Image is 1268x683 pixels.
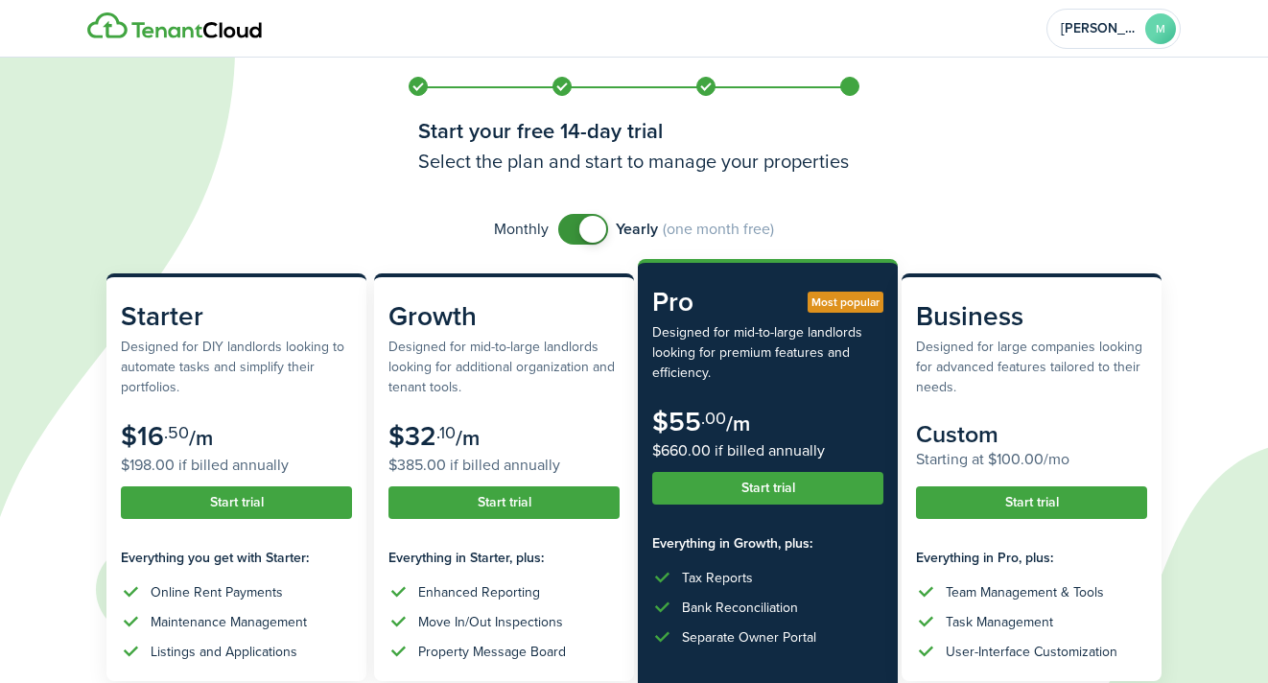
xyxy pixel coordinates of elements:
[916,296,1147,337] subscription-pricing-card-title: Business
[418,147,850,176] h3: Select the plan and start to manage your properties
[189,422,213,454] subscription-pricing-card-price-period: /m
[916,416,998,452] subscription-pricing-card-price-amount: Custom
[418,582,540,602] div: Enhanced Reporting
[87,12,262,39] img: Logo
[121,548,352,568] subscription-pricing-card-features-title: Everything you get with Starter:
[151,612,307,632] div: Maintenance Management
[946,582,1104,602] div: Team Management & Tools
[682,568,753,588] div: Tax Reports
[1145,13,1176,44] avatar-text: M
[388,337,620,397] subscription-pricing-card-description: Designed for mid-to-large landlords looking for additional organization and tenant tools.
[811,294,880,311] span: Most popular
[701,406,726,431] subscription-pricing-card-price-cents: .00
[652,439,883,462] subscription-pricing-card-price-annual: $660.00 if billed annually
[121,454,352,477] subscription-pricing-card-price-annual: $198.00 if billed annually
[946,642,1117,662] div: User-Interface Customization
[418,642,566,662] div: Property Message Board
[652,282,883,322] subscription-pricing-card-title: Pro
[121,337,352,397] subscription-pricing-card-description: Designed for DIY landlords looking to automate tasks and simplify their portfolios.
[121,296,352,337] subscription-pricing-card-title: Starter
[652,472,883,505] button: Start trial
[916,448,1147,471] subscription-pricing-card-price-annual: Starting at $100.00/mo
[151,642,297,662] div: Listings and Applications
[151,582,283,602] div: Online Rent Payments
[916,548,1147,568] subscription-pricing-card-features-title: Everything in Pro, plus:
[946,612,1053,632] div: Task Management
[652,402,701,441] subscription-pricing-card-price-amount: $55
[682,627,816,648] div: Separate Owner Portal
[164,420,189,445] subscription-pricing-card-price-cents: .50
[418,612,563,632] div: Move In/Out Inspections
[682,598,798,618] div: Bank Reconciliation
[726,408,750,439] subscription-pricing-card-price-period: /m
[494,218,549,241] span: Monthly
[916,486,1147,519] button: Start trial
[652,322,883,383] subscription-pricing-card-description: Designed for mid-to-large landlords looking for premium features and efficiency.
[1046,9,1181,49] button: Open menu
[388,454,620,477] subscription-pricing-card-price-annual: $385.00 if billed annually
[456,422,480,454] subscription-pricing-card-price-period: /m
[388,296,620,337] subscription-pricing-card-title: Growth
[388,548,620,568] subscription-pricing-card-features-title: Everything in Starter, plus:
[652,533,883,553] subscription-pricing-card-features-title: Everything in Growth, plus:
[916,337,1147,397] subscription-pricing-card-description: Designed for large companies looking for advanced features tailored to their needs.
[388,416,436,456] subscription-pricing-card-price-amount: $32
[121,486,352,519] button: Start trial
[388,486,620,519] button: Start trial
[1061,22,1138,35] span: Meredith
[436,420,456,445] subscription-pricing-card-price-cents: .10
[418,115,850,147] h1: Start your free 14-day trial
[121,416,164,456] subscription-pricing-card-price-amount: $16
